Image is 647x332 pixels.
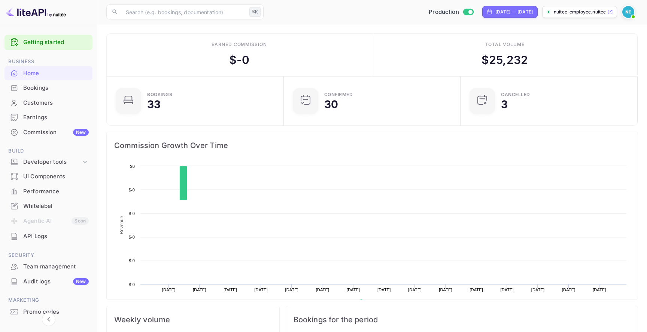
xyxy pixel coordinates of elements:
[285,288,298,292] text: [DATE]
[294,314,630,326] span: Bookings for the period
[324,92,353,97] div: Confirmed
[4,96,92,110] a: Customers
[23,99,89,107] div: Customers
[23,128,89,137] div: Commission
[4,110,92,125] div: Earnings
[485,41,525,48] div: Total volume
[4,305,92,319] div: Promo codes
[622,6,634,18] img: nuitee employee
[129,235,135,239] text: $-0
[4,35,92,50] div: Getting started
[23,158,81,166] div: Developer tools
[147,92,172,97] div: Bookings
[4,229,92,244] div: API Logs
[23,172,89,181] div: UI Components
[4,125,92,140] div: CommissionNew
[162,288,176,292] text: [DATE]
[4,156,92,169] div: Developer tools
[254,288,268,292] text: [DATE]
[482,52,528,68] div: $ 25,232
[4,169,92,184] div: UI Components
[4,274,92,288] a: Audit logsNew
[4,66,92,81] div: Home
[324,99,338,110] div: 30
[23,277,89,286] div: Audit logs
[4,184,92,199] div: Performance
[119,216,124,234] text: Revenue
[531,288,545,292] text: [DATE]
[229,52,249,68] div: $ -0
[366,299,385,304] text: Revenue
[130,164,135,169] text: $0
[501,99,508,110] div: 3
[23,38,89,47] a: Getting started
[470,288,483,292] text: [DATE]
[4,58,92,66] span: Business
[593,288,606,292] text: [DATE]
[23,84,89,92] div: Bookings
[23,262,89,271] div: Team management
[4,199,92,213] div: Whitelabel
[4,125,92,139] a: CommissionNew
[347,288,360,292] text: [DATE]
[224,288,237,292] text: [DATE]
[4,110,92,124] a: Earnings
[426,8,476,16] div: Switch to Sandbox mode
[4,147,92,155] span: Build
[4,305,92,319] a: Promo codes
[377,288,391,292] text: [DATE]
[129,282,135,287] text: $-0
[495,9,533,15] div: [DATE] — [DATE]
[73,129,89,136] div: New
[147,99,161,110] div: 33
[42,313,55,326] button: Collapse navigation
[501,92,530,97] div: CANCELLED
[193,288,206,292] text: [DATE]
[316,288,329,292] text: [DATE]
[4,81,92,95] a: Bookings
[439,288,452,292] text: [DATE]
[23,202,89,210] div: Whitelabel
[212,41,267,48] div: Earned commission
[129,258,135,263] text: $-0
[249,7,261,17] div: ⌘K
[501,288,514,292] text: [DATE]
[23,232,89,241] div: API Logs
[121,4,246,19] input: Search (e.g. bookings, documentation)
[554,9,606,15] p: nuitee-employee.nuitee...
[114,139,630,151] span: Commission Growth Over Time
[4,184,92,198] a: Performance
[4,296,92,304] span: Marketing
[4,169,92,183] a: UI Components
[4,229,92,243] a: API Logs
[408,288,422,292] text: [DATE]
[4,66,92,80] a: Home
[129,211,135,216] text: $-0
[23,69,89,78] div: Home
[4,199,92,213] a: Whitelabel
[73,278,89,285] div: New
[23,113,89,122] div: Earnings
[6,6,66,18] img: LiteAPI logo
[4,259,92,273] a: Team management
[23,308,89,316] div: Promo codes
[23,187,89,196] div: Performance
[562,288,575,292] text: [DATE]
[429,8,459,16] span: Production
[4,251,92,259] span: Security
[114,314,272,326] span: Weekly volume
[129,188,135,192] text: $-0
